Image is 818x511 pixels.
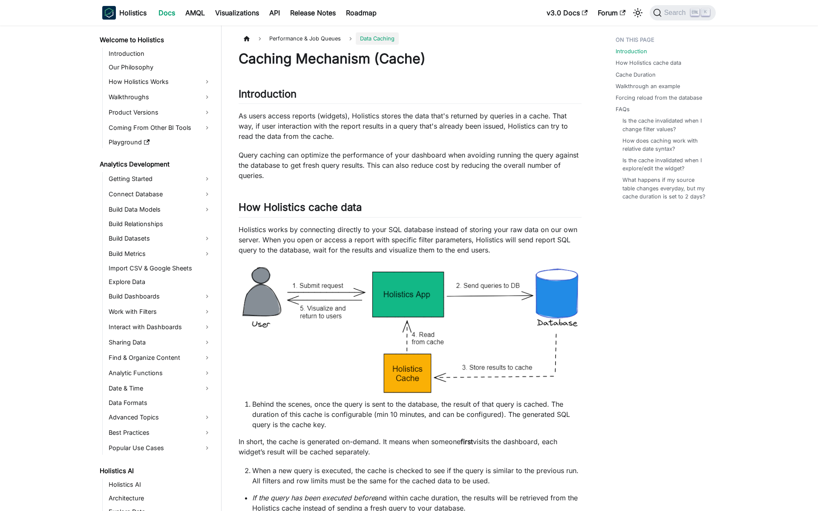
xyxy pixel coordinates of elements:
a: Release Notes [285,6,341,20]
b: Holistics [119,8,147,18]
a: Visualizations [210,6,264,20]
a: Playground [106,136,214,148]
a: Build Dashboards [106,290,214,303]
a: Walkthroughs [106,90,214,104]
nav: Docs sidebar [94,26,222,511]
a: Find & Organize Content [106,351,214,365]
a: Data Formats [106,397,214,409]
a: Build Data Models [106,203,214,216]
a: Docs [153,6,180,20]
img: Cache Mechanism [239,264,582,397]
img: Holistics [102,6,116,20]
a: FAQs [616,105,630,113]
span: Performance & Job Queues [265,32,345,45]
a: Forum [593,6,631,20]
a: Our Philosophy [106,61,214,73]
a: Sharing Data [106,336,214,349]
h1: Caching Mechanism (Cache) [239,50,582,67]
a: Explore Data [106,276,214,288]
a: Advanced Topics [106,411,214,424]
nav: Breadcrumbs [239,32,582,45]
a: What happens if my source table changes everyday, but my cache duration is set to 2 days? [622,176,707,201]
a: Analytic Functions [106,366,214,380]
a: Coming From Other BI Tools [106,121,214,135]
a: Date & Time [106,382,214,395]
a: Home page [239,32,255,45]
a: Best Practices [106,426,214,439]
li: When a new query is executed, the cache is checked to see if the query is similar to the previous... [252,465,582,486]
a: Roadmap [341,6,382,20]
a: Welcome to Holistics [97,34,214,46]
a: HolisticsHolistics [102,6,147,20]
a: AMQL [180,6,210,20]
a: How Holistics Works [106,75,214,89]
a: Is the cache invalidated when I explore/edit the widget? [622,156,707,172]
a: Holistics AI [106,479,214,491]
p: In short, the cache is generated on-demand. It means when someone visits the dashboard, each widg... [239,436,582,457]
a: Introduction [106,48,214,60]
span: Data Caching [356,32,399,45]
a: API [264,6,285,20]
a: Walkthrough an example [616,82,680,90]
a: How does caching work with relative date syntax? [622,137,707,153]
a: Cache Duration [616,71,656,79]
p: Query caching can optimize the performance of your dashboard when avoiding running the query agai... [239,150,582,181]
a: v3.0 Docs [541,6,593,20]
li: Behind the scenes, once the query is sent to the database, the result of that query is cached. Th... [252,399,582,430]
a: How Holistics cache data [616,59,681,67]
a: Getting Started [106,172,214,186]
a: Architecture [106,492,214,504]
a: Forcing reload from the database [616,94,702,102]
span: Search [662,9,691,17]
a: Import CSV & Google Sheets [106,262,214,274]
a: Popular Use Cases [106,441,214,455]
em: If the query has been executed before [252,494,375,502]
h2: Introduction [239,88,582,104]
a: Build Datasets [106,232,214,245]
a: Build Metrics [106,247,214,261]
a: Work with Filters [106,305,214,319]
a: Introduction [616,47,647,55]
a: Interact with Dashboards [106,320,214,334]
h2: How Holistics cache data [239,201,582,217]
p: Holistics works by connecting directly to your SQL database instead of storing your raw data on o... [239,224,582,255]
a: Is the cache invalidated when I change filter values? [622,117,707,133]
strong: first [461,437,473,446]
a: Product Versions [106,106,214,119]
kbd: K [701,9,710,16]
a: Analytics Development [97,158,214,170]
button: Switch between dark and light mode (currently light mode) [631,6,645,20]
a: Holistics AI [97,465,214,477]
button: Search (Ctrl+K) [650,5,716,20]
a: Build Relationships [106,218,214,230]
p: As users access reports (widgets), Holistics stores the data that's returned by queries in a cach... [239,111,582,141]
a: Connect Database [106,187,214,201]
